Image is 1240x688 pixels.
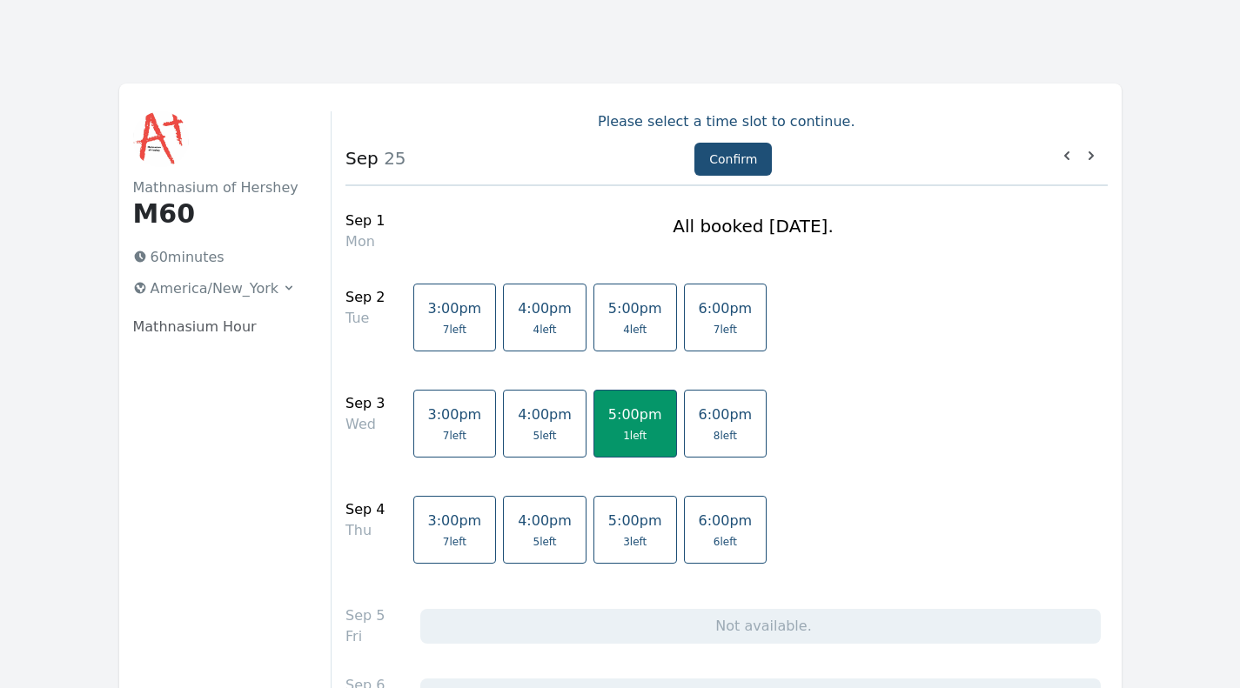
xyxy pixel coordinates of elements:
[608,300,662,317] span: 5:00pm
[623,535,647,549] span: 3 left
[345,111,1107,132] p: Please select a time slot to continue.
[126,275,304,303] button: America/New_York
[518,300,572,317] span: 4:00pm
[443,535,466,549] span: 7 left
[699,512,753,529] span: 6:00pm
[699,406,753,423] span: 6:00pm
[345,626,385,647] div: Fri
[623,323,647,337] span: 4 left
[518,512,572,529] span: 4:00pm
[623,429,647,443] span: 1 left
[420,609,1101,644] div: Not available.
[345,414,385,435] div: Wed
[133,111,189,167] img: Mathnasium of Hershey
[608,512,662,529] span: 5:00pm
[428,300,482,317] span: 3:00pm
[345,287,385,308] div: Sep 2
[608,406,662,423] span: 5:00pm
[533,535,556,549] span: 5 left
[345,605,385,626] div: Sep 5
[673,214,834,238] h1: All booked [DATE].
[428,406,482,423] span: 3:00pm
[694,143,772,176] button: Confirm
[133,177,304,198] h2: Mathnasium of Hershey
[714,323,737,337] span: 7 left
[345,308,385,329] div: Tue
[443,429,466,443] span: 7 left
[533,323,556,337] span: 4 left
[518,406,572,423] span: 4:00pm
[126,244,304,271] p: 60 minutes
[345,499,385,520] div: Sep 4
[379,148,406,169] span: 25
[443,323,466,337] span: 7 left
[133,198,304,230] h1: M60
[699,300,753,317] span: 6:00pm
[133,317,304,337] p: Mathnasium Hour
[714,429,737,443] span: 8 left
[714,535,737,549] span: 6 left
[345,231,385,252] div: Mon
[428,512,482,529] span: 3:00pm
[533,429,556,443] span: 5 left
[345,148,379,169] strong: Sep
[345,210,385,231] div: Sep 1
[345,520,385,541] div: Thu
[345,393,385,414] div: Sep 3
